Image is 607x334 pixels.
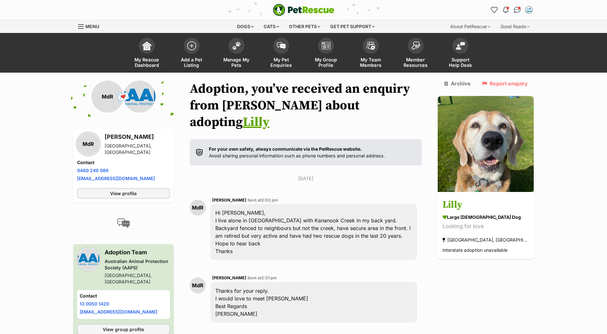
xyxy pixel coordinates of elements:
div: Australian Animal Protection Society (AAPS) [105,258,170,271]
span: 2:02 pm [261,198,278,203]
img: team-members-icon-5396bd8760b3fe7c0b43da4ab00e1e3bb1a5d9ba89233759b79545d2d3fc5d0d.svg [366,42,375,50]
span: Member Resources [401,57,430,68]
img: Australian Animal Protection Society (AAPS) profile pic [124,81,156,113]
span: My Team Members [356,57,385,68]
div: Good Reads [496,20,534,33]
a: Add a Pet Listing [169,35,214,73]
img: Adoption Team profile pic [526,7,532,13]
span: View profile [110,190,137,197]
div: MdR [77,133,100,155]
div: Dogs [233,20,258,33]
p: Avoid sharing personal information such as phone numbers and personal address. [209,146,385,159]
img: group-profile-icon-3fa3cf56718a62981997c0bc7e787c4b2cf8bcc04b72c1350f741eb67cf2f40e.svg [322,42,331,50]
div: Thanks for your reply. I would love to meet [PERSON_NAME] Best Regards [PERSON_NAME] [211,282,417,322]
img: Australian Animal Protection Society (AAPS) profile pic [77,248,100,270]
a: [EMAIL_ADDRESS][DOMAIN_NAME] [77,176,155,181]
a: 0480 249 089 [77,168,108,173]
a: 13 0050 1420 [80,301,109,306]
h3: Adoption Team [105,248,170,257]
a: PetRescue [273,4,334,16]
img: notifications-46538b983faf8c2785f20acdc204bb7945ddae34d4c08c2a6579f10ce5e182be.svg [503,7,508,13]
a: My Rescue Dashboard [124,35,169,73]
div: Looking for love [443,222,529,231]
img: chat-41dd97257d64d25036548639549fe6c8038ab92f7586957e7f3b1b290dea8141.svg [514,7,521,13]
a: My Pet Enquiries [259,35,304,73]
a: Member Resources [393,35,438,73]
span: Manage My Pets [222,57,251,68]
span: Support Help Desk [446,57,475,68]
h3: [PERSON_NAME] [105,132,170,141]
h4: Contact [80,293,167,299]
span: 💌 [116,90,131,104]
img: conversation-icon-4a6f8262b818ee0b60e3300018af0b2d0b884aa5de6e9bcb8d3d4eeb1a70a7c4.svg [117,219,130,228]
a: Lilly [243,114,269,130]
ul: Account quick links [489,5,534,15]
strong: For your own safety, always communicate via the PetRescue website. [209,146,362,152]
span: 2:21 pm [261,275,277,280]
div: [GEOGRAPHIC_DATA], [GEOGRAPHIC_DATA] [105,143,170,155]
div: large [DEMOGRAPHIC_DATA] Dog [443,214,529,221]
div: [GEOGRAPHIC_DATA], [GEOGRAPHIC_DATA] [443,236,529,244]
div: About PetRescue [446,20,495,33]
h1: Adoption, you’ve received an enquiry from [PERSON_NAME] about adopting [190,81,422,131]
div: MdR [190,200,206,216]
div: MdR [190,277,206,293]
div: Hi [PERSON_NAME], I live alone in [GEOGRAPHIC_DATA] with Kananook Creek in my back yard. Backyard... [211,204,417,260]
span: Menu [85,24,99,29]
a: Favourites [489,5,499,15]
img: dashboard-icon-eb2f2d2d3e046f16d808141f083e7271f6b2e854fb5c12c21221c1fb7104beca.svg [142,41,151,50]
button: My account [524,5,534,15]
img: manage-my-pets-icon-02211641906a0b7f246fdf0571729dbe1e7629f14944591b6c1af311fb30b64b.svg [232,42,241,50]
img: add-pet-listing-icon-0afa8454b4691262ce3f59096e99ab1cd57d4a30225e0717b998d2c9b9846f56.svg [187,41,196,50]
a: Conversations [512,5,523,15]
span: Sent at [247,275,277,280]
button: Notifications [501,5,511,15]
img: logo-e224e6f780fb5917bec1dbf3a21bbac754714ae5b6737aabdf751b685950b380.svg [273,4,334,16]
a: [EMAIL_ADDRESS][DOMAIN_NAME] [80,309,157,314]
span: [PERSON_NAME] [212,275,246,280]
img: help-desk-icon-fdf02630f3aa405de69fd3d07c3f3aa587a6932b1a1747fa1d2bba05be0121f9.svg [456,42,465,50]
img: Lilly [438,96,534,192]
div: Other pets [284,20,325,33]
h4: Contact [77,159,170,166]
img: pet-enquiries-icon-7e3ad2cf08bfb03b45e93fb7055b45f3efa6380592205ae92323e6603595dc1f.svg [277,42,286,49]
div: Cats [259,20,284,33]
div: MdR [92,81,124,113]
p: [DATE] [190,175,422,182]
a: Report enquiry [482,81,528,86]
span: Sent at [247,198,278,203]
img: member-resources-icon-8e73f808a243e03378d46382f2149f9095a855e16c252ad45f914b54edf8863c.svg [411,41,420,50]
span: Add a Pet Listing [177,57,206,68]
a: View profile [77,188,170,199]
span: My Pet Enquiries [267,57,296,68]
a: Lilly large [DEMOGRAPHIC_DATA] Dog Looking for love [GEOGRAPHIC_DATA], [GEOGRAPHIC_DATA] Intersta... [438,193,534,259]
span: View group profile [103,326,144,333]
span: My Rescue Dashboard [132,57,161,68]
span: Interstate adoption unavailable [443,248,507,253]
div: [GEOGRAPHIC_DATA], [GEOGRAPHIC_DATA] [105,272,170,285]
a: My Group Profile [304,35,348,73]
a: Archive [444,81,471,86]
a: My Team Members [348,35,393,73]
a: Menu [78,20,104,32]
span: My Group Profile [312,57,340,68]
span: [PERSON_NAME] [212,198,246,203]
div: Get pet support [326,20,379,33]
h3: Lilly [443,198,529,212]
a: Support Help Desk [438,35,483,73]
a: Manage My Pets [214,35,259,73]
